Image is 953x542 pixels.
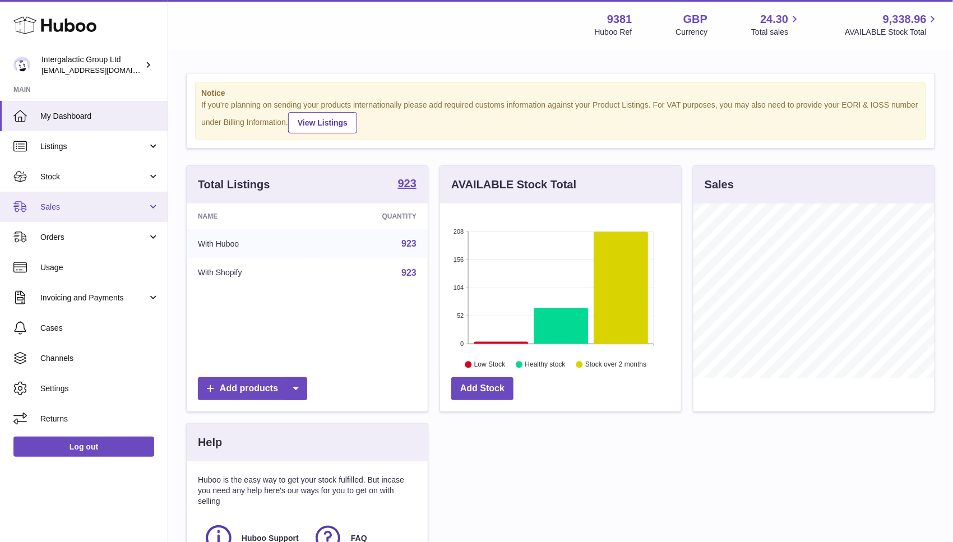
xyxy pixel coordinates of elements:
a: Log out [13,437,154,457]
span: Total sales [751,27,801,38]
a: 923 [401,268,417,277]
span: Stock [40,172,147,182]
span: 24.30 [760,12,788,27]
td: With Huboo [187,229,317,258]
strong: 923 [398,178,417,189]
h3: Total Listings [198,177,270,192]
div: If you're planning on sending your products internationally please add required customs informati... [201,100,920,133]
img: info@junglistnetwork.com [13,57,30,73]
span: Sales [40,202,147,212]
a: Add products [198,377,307,400]
span: AVAILABLE Stock Total [845,27,940,38]
strong: 9381 [607,12,632,27]
text: Healthy stock [525,360,566,368]
span: 9,338.96 [883,12,927,27]
td: With Shopify [187,258,317,288]
text: 104 [454,284,464,291]
div: Currency [676,27,708,38]
span: Usage [40,262,159,273]
h3: Help [198,435,222,450]
span: Channels [40,353,159,364]
span: Listings [40,141,147,152]
strong: GBP [683,12,707,27]
span: Returns [40,414,159,424]
strong: Notice [201,88,920,99]
th: Name [187,203,317,229]
a: 24.30 Total sales [751,12,801,38]
text: 156 [454,256,464,263]
div: Huboo Ref [595,27,632,38]
a: 923 [398,178,417,191]
text: Low Stock [474,360,506,368]
span: Orders [40,232,147,243]
text: Stock over 2 months [585,360,646,368]
text: 208 [454,228,464,235]
span: [EMAIL_ADDRESS][DOMAIN_NAME] [41,66,165,75]
text: 0 [460,340,464,347]
span: Cases [40,323,159,333]
a: Add Stock [451,377,513,400]
text: 52 [457,312,464,319]
span: My Dashboard [40,111,159,122]
a: 923 [401,239,417,248]
h3: Sales [705,177,734,192]
span: Invoicing and Payments [40,293,147,303]
a: View Listings [288,112,357,133]
a: 9,338.96 AVAILABLE Stock Total [845,12,940,38]
div: Intergalactic Group Ltd [41,54,142,76]
span: Settings [40,383,159,394]
p: Huboo is the easy way to get your stock fulfilled. But incase you need any help here's our ways f... [198,475,417,507]
h3: AVAILABLE Stock Total [451,177,576,192]
th: Quantity [317,203,428,229]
